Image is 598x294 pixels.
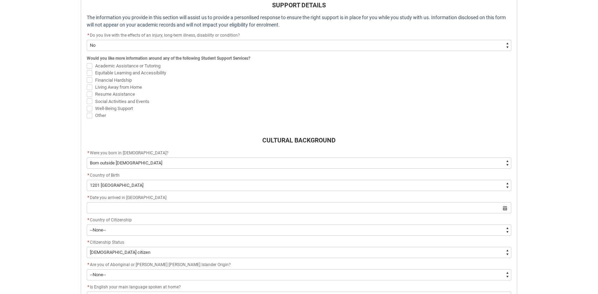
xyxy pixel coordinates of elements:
[90,173,120,178] span: Country of Birth
[87,15,506,28] span: The information you provide in this section will assist us to provide a personlised response to e...
[90,285,181,289] span: Is English your main language spoken at home?
[95,63,161,68] span: Academic Assistance or Tutoring
[90,150,169,155] span: Were you born in [DEMOGRAPHIC_DATA]?
[90,262,231,267] span: Are you of Aboriginal or [PERSON_NAME] [PERSON_NAME] Islander Origin?
[95,91,135,97] span: Resume Assistance
[90,218,132,222] span: Country of Citizenship
[95,106,133,111] span: Well-Being Support
[272,1,326,9] b: SUPPORT DETAILS
[95,99,149,104] span: Social Activities and Events
[87,195,89,200] abbr: required
[95,113,106,118] span: Other
[90,33,240,38] span: Do you live with the effects of an injury, long-term illness, disability or condition?
[90,240,124,245] span: Citizenship Status
[95,78,132,83] span: Financial Hardship
[87,173,89,178] abbr: required
[87,56,250,61] span: Would you like more information around any of the following Student Support Services?
[95,84,142,90] span: Living Away from Home
[95,70,166,75] span: Equitable Learning and Accessibility
[262,137,336,144] b: CULTURAL BACKGROUND
[87,262,89,267] abbr: required
[87,285,89,289] abbr: required
[87,33,89,38] abbr: required
[87,218,89,222] abbr: required
[87,240,89,245] abbr: required
[87,195,166,200] span: Date you arrived in [GEOGRAPHIC_DATA]
[87,150,89,155] abbr: required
